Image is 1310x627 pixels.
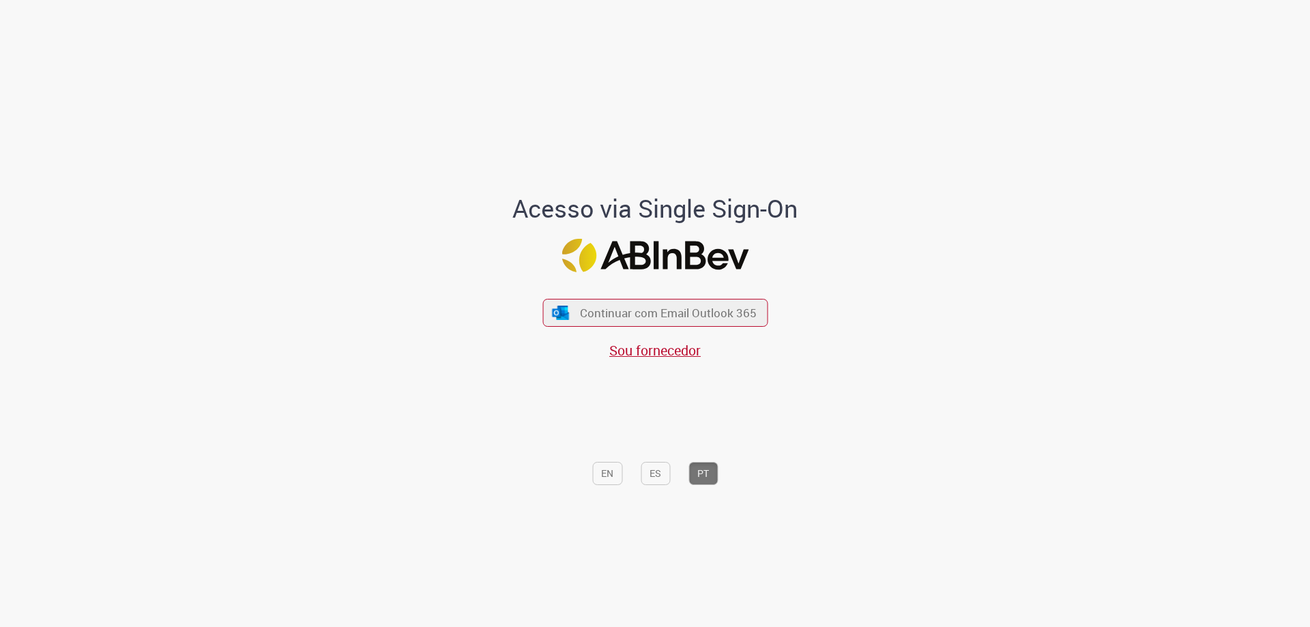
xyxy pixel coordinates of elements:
a: Sou fornecedor [609,341,701,360]
button: EN [592,462,622,485]
button: ícone Azure/Microsoft 360 Continuar com Email Outlook 365 [542,299,768,327]
button: PT [688,462,718,485]
span: Continuar com Email Outlook 365 [580,305,757,321]
img: ícone Azure/Microsoft 360 [551,306,570,320]
h1: Acesso via Single Sign-On [466,195,845,222]
img: Logo ABInBev [562,239,748,272]
button: ES [641,462,670,485]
